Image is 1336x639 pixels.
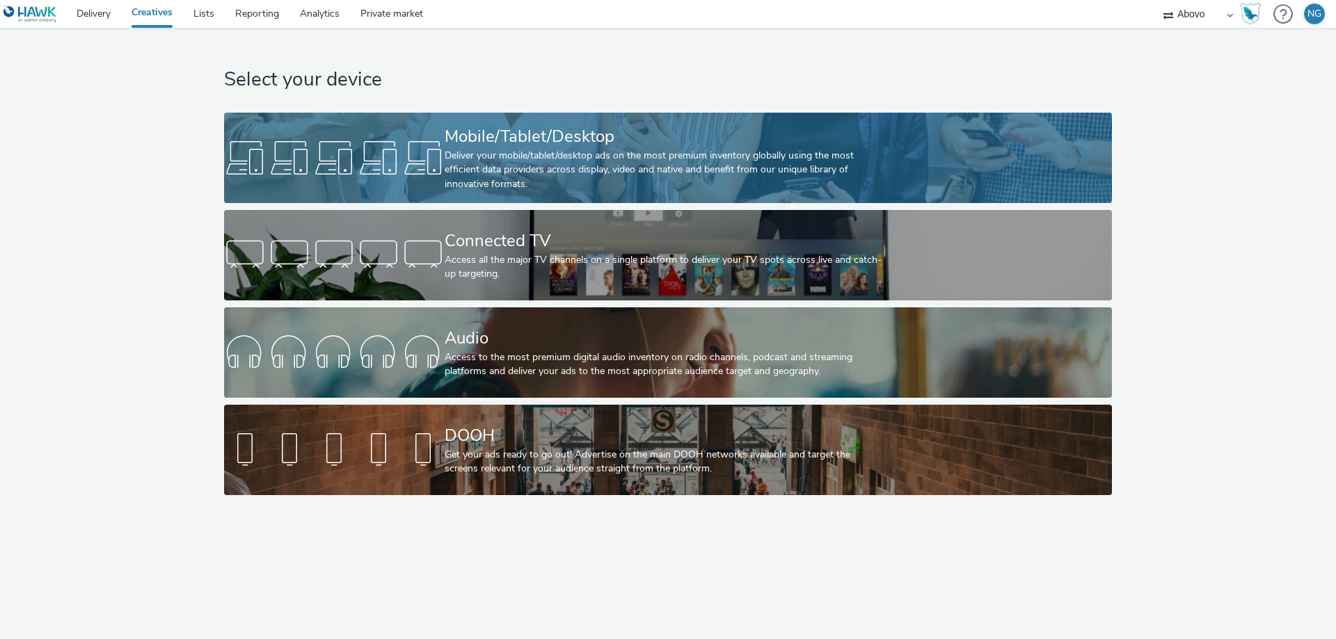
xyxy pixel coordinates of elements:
h1: Select your device [224,67,1111,93]
div: Deliver your mobile/tablet/desktop ads on the most premium inventory globally using the most effi... [445,149,886,191]
a: Connected TVAccess all the major TV channels on a single platform to deliver your TV spots across... [224,210,1111,300]
a: Mobile/Tablet/DesktopDeliver your mobile/tablet/desktop ads on the most premium inventory globall... [224,113,1111,203]
div: NG [1307,3,1321,24]
div: DOOH [445,423,886,448]
a: Hawk Academy [1240,3,1266,25]
div: Access to the most premium digital audio inventory on radio channels, podcast and streaming platf... [445,350,886,379]
div: Get your ads ready to go out! Advertise on the main DOOH networks available and target the screen... [445,448,886,476]
img: Hawk Academy [1240,3,1261,25]
img: undefined Logo [3,6,57,23]
div: Access all the major TV channels on a single platform to deliver your TV spots across live and ca... [445,253,886,282]
a: AudioAccess to the most premium digital audio inventory on radio channels, podcast and streaming ... [224,307,1111,398]
div: Mobile/Tablet/Desktop [445,124,886,149]
div: Connected TV [445,229,886,253]
div: Audio [445,326,886,350]
a: DOOHGet your ads ready to go out! Advertise on the main DOOH networks available and target the sc... [224,405,1111,495]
